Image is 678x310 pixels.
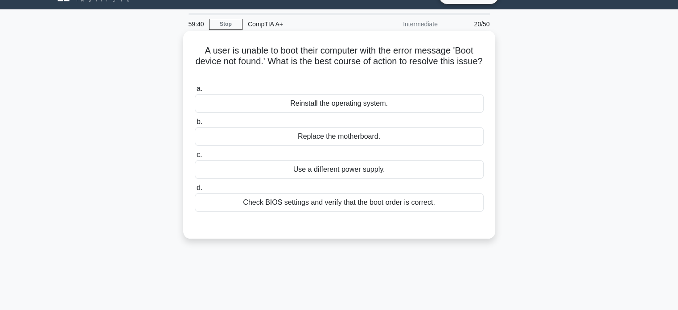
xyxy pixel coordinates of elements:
[183,15,209,33] div: 59:40
[195,193,484,212] div: Check BIOS settings and verify that the boot order is correct.
[209,19,242,30] a: Stop
[195,127,484,146] div: Replace the motherboard.
[443,15,495,33] div: 20/50
[195,160,484,179] div: Use a different power supply.
[197,118,202,125] span: b.
[197,151,202,158] span: c.
[242,15,365,33] div: CompTIA A+
[195,94,484,113] div: Reinstall the operating system.
[365,15,443,33] div: Intermediate
[194,45,485,78] h5: A user is unable to boot their computer with the error message 'Boot device not found.' What is t...
[197,184,202,191] span: d.
[197,85,202,92] span: a.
